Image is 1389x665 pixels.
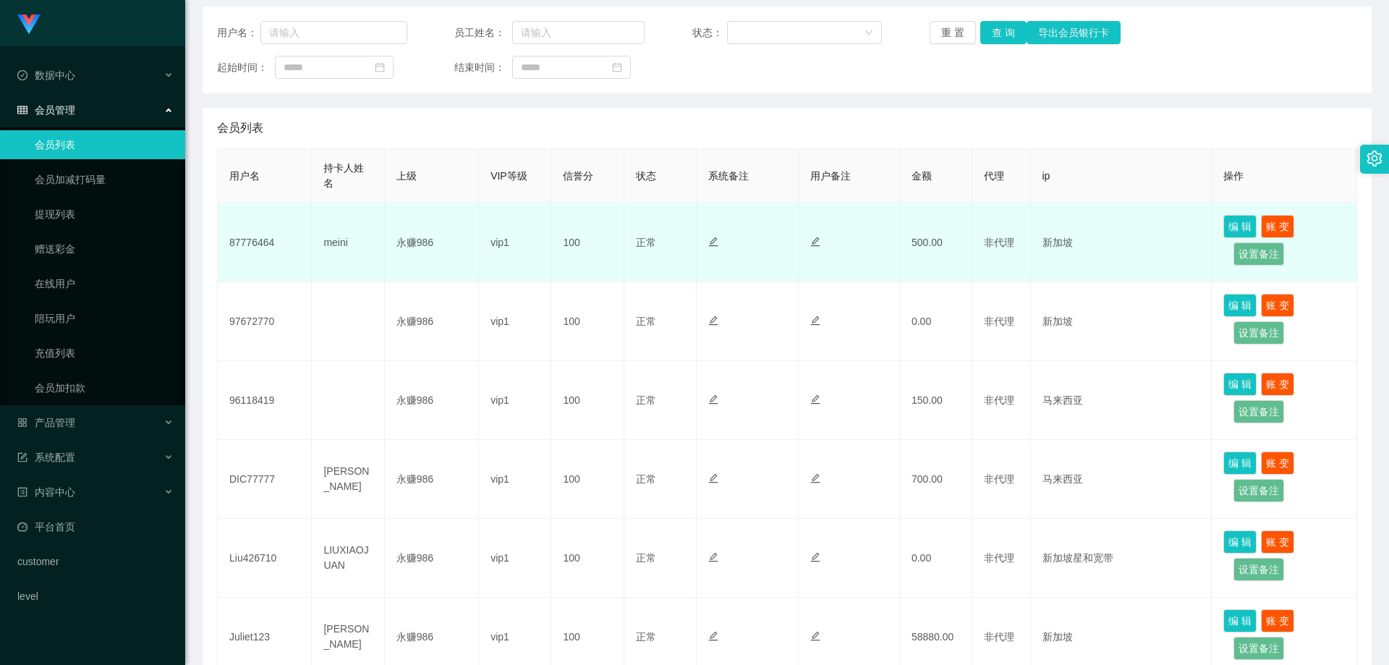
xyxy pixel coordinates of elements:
td: 100 [551,440,624,519]
td: [PERSON_NAME] [312,440,384,519]
i: 图标: edit [810,552,820,562]
button: 编 辑 [1223,609,1257,632]
span: 员工姓名： [454,25,512,41]
button: 导出会员银行卡 [1027,21,1121,44]
td: vip1 [479,203,551,282]
i: 图标: edit [810,631,820,641]
a: 在线用户 [35,269,174,298]
td: 0.00 [900,519,972,598]
span: 金额 [912,170,932,182]
button: 账 变 [1261,609,1294,632]
a: customer [17,547,174,576]
i: 图标: edit [708,237,718,247]
i: 图标: down [865,28,873,38]
td: 永赚986 [385,361,479,440]
i: 图标: check-circle-o [17,70,27,80]
span: 状态 [636,170,656,182]
span: 正常 [636,315,656,327]
td: 马来西亚 [1031,361,1212,440]
i: 图标: appstore-o [17,418,27,428]
td: vip1 [479,519,551,598]
td: 87776464 [218,203,312,282]
td: Liu426710 [218,519,312,598]
span: 非代理 [984,315,1014,327]
button: 设置备注 [1233,400,1284,423]
td: 永赚986 [385,282,479,361]
button: 账 变 [1261,530,1294,554]
span: 会员管理 [17,104,75,116]
td: 100 [551,282,624,361]
a: 提现列表 [35,200,174,229]
span: 用户备注 [810,170,851,182]
button: 查 询 [980,21,1027,44]
a: 会员加扣款 [35,373,174,402]
a: 会员列表 [35,130,174,159]
a: 会员加减打码量 [35,165,174,194]
span: 用户名： [217,25,260,41]
td: 96118419 [218,361,312,440]
i: 图标: edit [708,473,718,483]
button: 设置备注 [1233,242,1284,266]
button: 设置备注 [1233,558,1284,581]
td: 新加坡 [1031,282,1212,361]
i: 图标: edit [810,237,820,247]
td: 马来西亚 [1031,440,1212,519]
td: 100 [551,203,624,282]
button: 设置备注 [1233,479,1284,502]
a: 充值列表 [35,339,174,368]
span: 正常 [636,237,656,248]
td: 150.00 [900,361,972,440]
span: 状态： [692,25,728,41]
td: 永赚986 [385,519,479,598]
span: 起始时间： [217,60,275,75]
td: 0.00 [900,282,972,361]
td: 97672770 [218,282,312,361]
span: VIP等级 [490,170,527,182]
td: vip1 [479,282,551,361]
span: 会员列表 [217,119,263,137]
td: vip1 [479,440,551,519]
td: 700.00 [900,440,972,519]
td: 新加坡星和宽带 [1031,519,1212,598]
span: 操作 [1223,170,1244,182]
img: logo.9652507e.png [17,14,41,35]
i: 图标: edit [810,473,820,483]
td: LIUXIAOJUAN [312,519,384,598]
span: 非代理 [984,473,1014,485]
span: 信誉分 [563,170,593,182]
td: 100 [551,361,624,440]
button: 编 辑 [1223,452,1257,475]
td: 永赚986 [385,440,479,519]
span: 上级 [396,170,417,182]
input: 请输入 [512,21,645,44]
button: 设置备注 [1233,637,1284,660]
i: 图标: calendar [612,62,622,72]
i: 图标: table [17,105,27,115]
td: vip1 [479,361,551,440]
span: 正常 [636,631,656,643]
a: 赠送彩金 [35,234,174,263]
td: 新加坡 [1031,203,1212,282]
i: 图标: profile [17,487,27,497]
span: 系统备注 [708,170,749,182]
a: 陪玩用户 [35,304,174,333]
td: 100 [551,519,624,598]
span: 系统配置 [17,452,75,463]
span: 非代理 [984,237,1014,248]
button: 账 变 [1261,373,1294,396]
td: DIC77777 [218,440,312,519]
button: 账 变 [1261,215,1294,238]
i: 图标: edit [708,394,718,404]
span: 内容中心 [17,486,75,498]
span: ip [1042,170,1050,182]
a: level [17,582,174,611]
span: 数据中心 [17,69,75,81]
span: 结束时间： [454,60,512,75]
i: 图标: calendar [375,62,385,72]
span: 正常 [636,552,656,564]
i: 图标: edit [708,315,718,326]
button: 编 辑 [1223,294,1257,317]
input: 请输入 [260,21,407,44]
span: 代理 [984,170,1004,182]
span: 非代理 [984,552,1014,564]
